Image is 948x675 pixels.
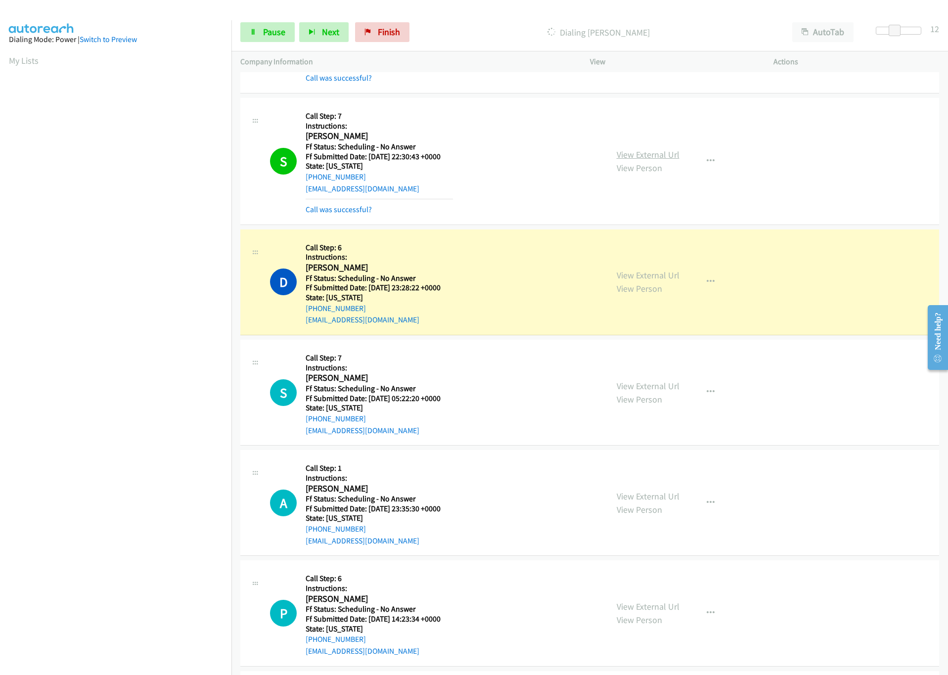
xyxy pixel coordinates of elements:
[306,363,453,373] h5: Instructions:
[270,600,297,627] div: The call is yet to be attempted
[306,593,441,605] h2: [PERSON_NAME]
[306,536,419,545] a: [EMAIL_ADDRESS][DOMAIN_NAME]
[240,56,572,68] p: Company Information
[306,624,441,634] h5: State: [US_STATE]
[9,76,231,546] iframe: Dialpad
[920,298,948,377] iframe: Resource Center
[306,131,453,142] h2: [PERSON_NAME]
[617,394,662,405] a: View Person
[299,22,349,42] button: Next
[792,22,854,42] button: AutoTab
[306,184,419,193] a: [EMAIL_ADDRESS][DOMAIN_NAME]
[306,142,453,152] h5: Ff Status: Scheduling - No Answer
[306,161,453,171] h5: State: [US_STATE]
[306,584,441,593] h5: Instructions:
[306,252,453,262] h5: Instructions:
[617,614,662,626] a: View Person
[930,22,939,36] div: 12
[306,414,366,423] a: [PHONE_NUMBER]
[270,600,297,627] h1: P
[306,524,366,534] a: [PHONE_NUMBER]
[9,55,39,66] a: My Lists
[306,172,366,181] a: [PHONE_NUMBER]
[9,34,223,45] div: Dialing Mode: Power |
[617,504,662,515] a: View Person
[322,26,339,38] span: Next
[306,403,453,413] h5: State: [US_STATE]
[306,483,441,495] h2: [PERSON_NAME]
[270,490,297,516] h1: A
[617,149,679,160] a: View External Url
[590,56,756,68] p: View
[617,270,679,281] a: View External Url
[306,574,441,584] h5: Call Step: 6
[306,353,453,363] h5: Call Step: 7
[306,315,419,324] a: [EMAIL_ADDRESS][DOMAIN_NAME]
[270,269,297,295] h1: D
[306,121,453,131] h5: Instructions:
[263,26,285,38] span: Pause
[306,111,453,121] h5: Call Step: 7
[306,634,366,644] a: [PHONE_NUMBER]
[306,372,453,384] h2: [PERSON_NAME]
[306,152,453,162] h5: Ff Submitted Date: [DATE] 22:30:43 +0000
[306,205,372,214] a: Call was successful?
[617,162,662,174] a: View Person
[306,293,453,303] h5: State: [US_STATE]
[423,26,774,39] p: Dialing [PERSON_NAME]
[80,35,137,44] a: Switch to Preview
[306,473,441,483] h5: Instructions:
[306,614,441,624] h5: Ff Submitted Date: [DATE] 14:23:34 +0000
[617,283,662,294] a: View Person
[306,604,441,614] h5: Ff Status: Scheduling - No Answer
[306,304,366,313] a: [PHONE_NUMBER]
[240,22,295,42] a: Pause
[306,426,419,435] a: [EMAIL_ADDRESS][DOMAIN_NAME]
[617,380,679,392] a: View External Url
[306,273,453,283] h5: Ff Status: Scheduling - No Answer
[617,491,679,502] a: View External Url
[306,243,453,253] h5: Call Step: 6
[270,148,297,175] h1: S
[306,513,441,523] h5: State: [US_STATE]
[270,379,297,406] h1: S
[306,262,453,273] h2: [PERSON_NAME]
[773,56,939,68] p: Actions
[306,504,441,514] h5: Ff Submitted Date: [DATE] 23:35:30 +0000
[378,26,400,38] span: Finish
[306,494,441,504] h5: Ff Status: Scheduling - No Answer
[306,646,419,656] a: [EMAIL_ADDRESS][DOMAIN_NAME]
[306,73,372,83] a: Call was successful?
[270,490,297,516] div: The call is yet to be attempted
[306,463,441,473] h5: Call Step: 1
[270,379,297,406] div: The call is yet to be attempted
[306,283,453,293] h5: Ff Submitted Date: [DATE] 23:28:22 +0000
[306,394,453,404] h5: Ff Submitted Date: [DATE] 05:22:20 +0000
[355,22,409,42] a: Finish
[306,384,453,394] h5: Ff Status: Scheduling - No Answer
[617,601,679,612] a: View External Url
